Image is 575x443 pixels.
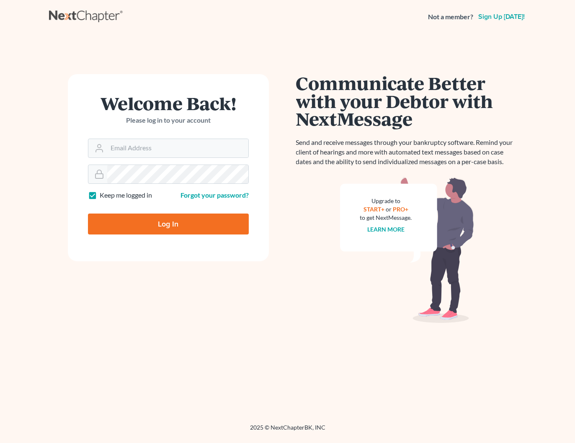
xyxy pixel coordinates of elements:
[180,191,249,199] a: Forgot your password?
[367,226,405,233] a: Learn more
[360,214,412,222] div: to get NextMessage.
[360,197,412,205] div: Upgrade to
[340,177,474,323] img: nextmessage_bg-59042aed3d76b12b5cd301f8e5b87938c9018125f34e5fa2b7a6b67550977c72.svg
[428,12,473,22] strong: Not a member?
[100,191,152,200] label: Keep me logged in
[107,139,248,157] input: Email Address
[88,214,249,234] input: Log In
[477,13,526,20] a: Sign up [DATE]!
[88,94,249,112] h1: Welcome Back!
[393,206,408,213] a: PRO+
[296,74,518,128] h1: Communicate Better with your Debtor with NextMessage
[386,206,392,213] span: or
[49,423,526,438] div: 2025 © NextChapterBK, INC
[364,206,384,213] a: START+
[88,116,249,125] p: Please log in to your account
[296,138,518,167] p: Send and receive messages through your bankruptcy software. Remind your client of hearings and mo...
